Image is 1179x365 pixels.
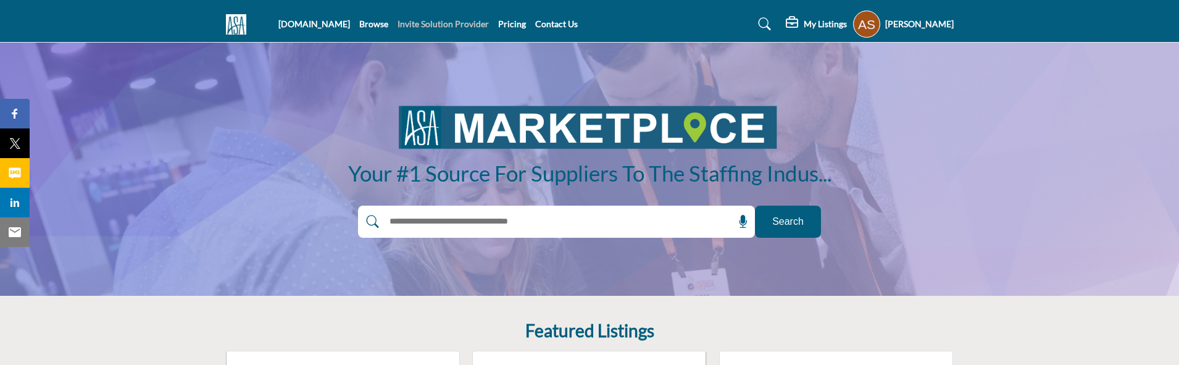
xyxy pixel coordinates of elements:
[395,101,784,152] img: image
[348,159,831,188] h1: Your #1 Source for Suppliers to the Staffing Industry
[885,18,954,30] h5: [PERSON_NAME]
[398,19,489,29] a: Invite Solution Provider
[359,19,388,29] a: Browse
[853,10,880,38] button: Show hide supplier dropdown
[278,19,350,29] a: [DOMAIN_NAME]
[535,19,578,29] a: Contact Us
[786,17,847,31] div: My Listings
[226,14,252,35] img: Site Logo
[772,214,804,229] span: Search
[525,321,654,342] h2: Featured Listings
[498,19,526,29] a: Pricing
[804,19,847,30] h5: My Listings
[755,206,821,238] button: Search
[746,14,779,34] a: Search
